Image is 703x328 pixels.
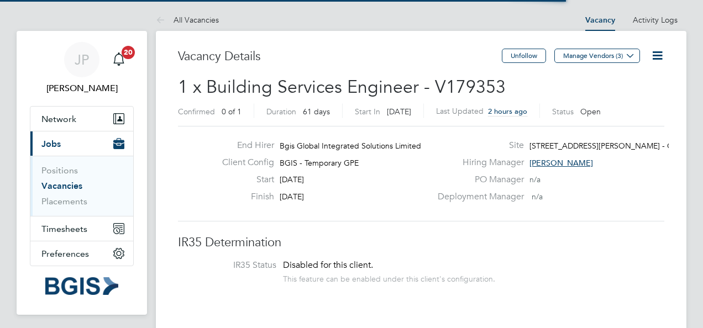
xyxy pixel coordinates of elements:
label: Start [213,174,274,186]
span: Open [580,107,601,117]
label: Finish [213,191,274,203]
span: BGIS - Temporary GPE [280,158,359,168]
a: Placements [41,196,87,207]
a: Go to home page [30,277,134,295]
a: 20 [108,42,130,77]
label: Duration [266,107,296,117]
span: Network [41,114,76,124]
span: 61 days [303,107,330,117]
span: 20 [122,46,135,59]
span: [DATE] [387,107,411,117]
span: Preferences [41,248,89,259]
a: Vacancies [41,181,82,191]
span: 2 hours ago [488,107,527,116]
label: Deployment Manager [431,191,524,203]
div: This feature can be enabled under this client's configuration. [283,271,495,284]
span: n/a [529,174,541,184]
span: JP [75,52,89,67]
label: Site [431,140,524,151]
h3: IR35 Determination [178,235,664,251]
button: Unfollow [502,49,546,63]
span: Jasmin Padmore [30,82,134,95]
a: Positions [41,165,78,176]
span: [STREET_ADDRESS][PERSON_NAME] - GPE [529,141,682,151]
span: [DATE] [280,192,304,202]
img: bgis-logo-retina.png [45,277,118,295]
span: [DATE] [280,174,304,184]
span: [PERSON_NAME] [529,158,593,168]
label: Status [552,107,574,117]
span: n/a [532,192,543,202]
span: Timesheets [41,224,87,234]
span: Jobs [41,139,61,149]
label: PO Manager [431,174,524,186]
a: JP[PERSON_NAME] [30,42,134,95]
a: All Vacancies [156,15,219,25]
label: Start In [355,107,380,117]
span: Bgis Global Integrated Solutions Limited [280,141,421,151]
button: Manage Vendors (3) [554,49,640,63]
a: Vacancy [585,15,615,25]
label: Client Config [213,157,274,168]
label: IR35 Status [189,260,276,271]
nav: Main navigation [17,31,147,315]
button: Jobs [30,131,133,156]
a: Activity Logs [633,15,678,25]
button: Preferences [30,241,133,266]
button: Network [30,107,133,131]
label: Confirmed [178,107,215,117]
span: 1 x Building Services Engineer - V179353 [178,76,506,98]
h3: Vacancy Details [178,49,502,65]
label: Last Updated [436,106,484,116]
label: End Hirer [213,140,274,151]
div: Jobs [30,156,133,216]
span: 0 of 1 [222,107,242,117]
label: Hiring Manager [431,157,524,168]
button: Timesheets [30,216,133,241]
span: Disabled for this client. [283,260,373,271]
